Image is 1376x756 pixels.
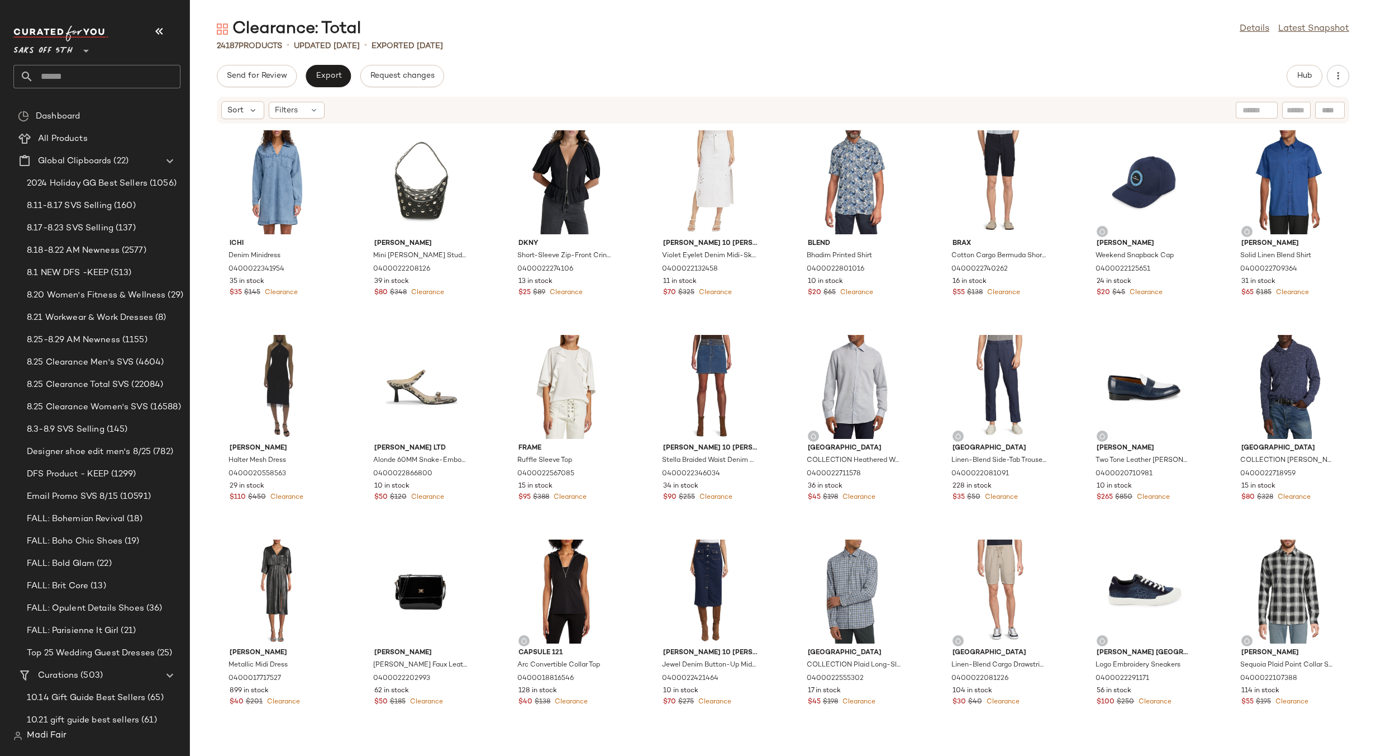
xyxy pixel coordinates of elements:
span: 0400022740262 [951,264,1008,275]
span: $65 [823,288,836,298]
span: [GEOGRAPHIC_DATA] [953,648,1048,658]
span: Clearance [838,289,873,296]
span: 0400022107388 [1240,674,1297,684]
span: Clearance [1274,289,1309,296]
span: Clearance [840,494,875,501]
span: • [287,39,289,53]
img: 0400022421464 [654,540,767,644]
span: $110 [230,493,246,503]
span: 11 in stock [663,277,697,287]
img: 0400022567085_CREAM [510,335,622,439]
span: $185 [390,697,406,707]
span: Top 25 Wedding Guest Dresses [27,647,155,660]
span: 0400022274106 [517,264,573,275]
img: svg%3e [1099,228,1106,235]
span: $145 [244,288,260,298]
span: 10 in stock [663,686,698,696]
span: 0400022346034 [662,469,720,479]
span: $25 [518,288,531,298]
span: $40 [230,697,244,707]
span: $20 [808,288,821,298]
div: Clearance: Total [217,18,361,40]
span: 0400022567085 [517,469,574,479]
span: 228 in stock [953,481,992,492]
span: 0400022711578 [807,469,861,479]
span: 2024 Holiday GG Best Sellers [27,177,147,190]
span: Blend [808,239,903,249]
span: Designer shoe edit men's 8/25 [27,446,151,459]
span: Bhadim Printed Shirt [807,251,872,261]
span: 104 in stock [953,686,992,696]
a: Details [1240,22,1269,36]
span: Global Clipboards [38,155,111,168]
img: 0400022555302_GREY [799,540,912,644]
span: Clearance [840,698,875,706]
span: $45 [808,493,821,503]
span: Clearance [265,698,300,706]
span: 36 in stock [808,481,842,492]
span: (160) [112,200,136,212]
span: $201 [246,697,263,707]
span: 8.11-8.17 SVS Selling [27,200,112,212]
span: $45 [808,697,821,707]
span: [PERSON_NAME] 10 [PERSON_NAME] [663,443,758,453]
span: 34 in stock [663,481,698,492]
img: 0400022202993_BLACK [365,540,478,644]
span: $388 [533,493,549,503]
button: Export [306,65,351,87]
span: (137) [113,222,136,235]
span: Clearance [268,494,303,501]
span: 10 in stock [1097,481,1132,492]
span: [PERSON_NAME] [1241,648,1336,658]
span: [PERSON_NAME] [374,239,469,249]
span: Violet Eyelet Denim Midi-Skirt [662,251,757,261]
span: Clearance [697,289,732,296]
img: 0400022125651_NAVY [1088,130,1201,234]
span: $195 [1256,697,1271,707]
span: (21) [118,625,136,637]
span: Clearance [1273,698,1308,706]
span: 15 in stock [518,481,553,492]
img: svg%3e [1099,637,1106,644]
span: Filters [275,105,298,116]
span: (18) [125,513,142,526]
span: (25) [155,647,173,660]
img: 0400022709364_BRIGHTCOBALT [1232,130,1345,234]
span: FALL: Bohemian Revival [27,513,125,526]
span: $40 [968,697,982,707]
span: Logo Embroidery Sneakers [1096,660,1180,670]
img: 0400022107388_COASTALGREYBLUE [1232,540,1345,644]
span: (36) [144,602,163,615]
span: [PERSON_NAME] [1097,443,1192,453]
span: FALL: Opulent Details Shoes [27,602,144,615]
span: 0400022341954 [228,264,284,275]
img: svg%3e [1244,637,1250,644]
span: (4604) [134,356,164,369]
span: [GEOGRAPHIC_DATA] [953,443,1048,453]
span: FALL: Boho Chic Shoes [27,535,122,548]
span: 10.14 Gift Guide Best Sellers [27,692,145,705]
span: Clearance [696,698,731,706]
span: 56 in stock [1097,686,1131,696]
span: 35 in stock [230,277,264,287]
span: Denim Minidress [228,251,280,261]
img: svg%3e [217,23,228,35]
span: (16588) [148,401,181,414]
span: 0400022801016 [807,264,864,275]
span: (61) [139,714,157,727]
span: $80 [1241,493,1255,503]
span: $120 [390,493,407,503]
span: $100 [1097,697,1115,707]
img: svg%3e [955,433,961,440]
span: $95 [518,493,531,503]
span: $250 [1117,697,1134,707]
span: FALL: Brit Core [27,580,88,593]
span: 29 in stock [230,481,264,492]
span: (29) [165,289,183,302]
img: cfy_white_logo.C9jOOHJF.svg [13,26,108,41]
img: svg%3e [955,637,961,644]
span: $89 [533,288,545,298]
span: $255 [679,493,695,503]
span: 8.25-8.29 AM Newness [27,334,120,347]
span: 128 in stock [518,686,557,696]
